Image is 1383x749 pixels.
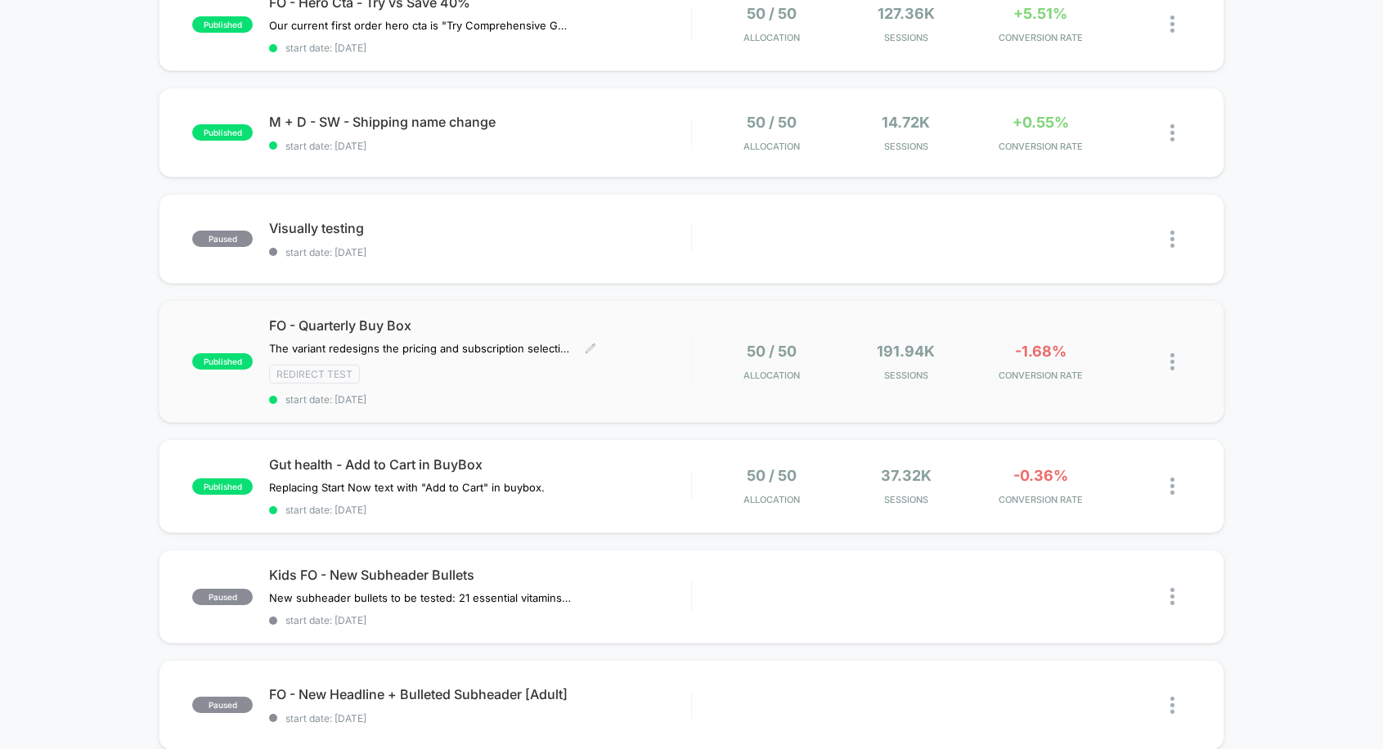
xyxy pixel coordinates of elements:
[192,16,253,33] span: published
[269,42,690,54] span: start date: [DATE]
[843,494,969,505] span: Sessions
[269,712,690,724] span: start date: [DATE]
[269,317,690,334] span: FO - Quarterly Buy Box
[1013,5,1067,22] span: +5.51%
[878,5,935,22] span: 127.36k
[269,567,690,583] span: Kids FO - New Subheader Bullets
[192,589,253,605] span: paused
[269,393,690,406] span: start date: [DATE]
[1170,478,1174,495] img: close
[269,686,690,702] span: FO - New Headline + Bulleted Subheader [Adult]
[192,478,253,495] span: published
[843,370,969,381] span: Sessions
[1015,343,1066,360] span: -1.68%
[747,114,797,131] span: 50 / 50
[1170,16,1174,33] img: close
[269,456,690,473] span: Gut health - Add to Cart in BuyBox
[1013,467,1068,484] span: -0.36%
[269,246,690,258] span: start date: [DATE]
[743,494,800,505] span: Allocation
[977,32,1103,43] span: CONVERSION RATE
[743,32,800,43] span: Allocation
[269,591,573,604] span: New subheader bullets to be tested: 21 essential vitamins from 100% organic fruits & veggiesSuppo...
[977,141,1103,152] span: CONVERSION RATE
[977,494,1103,505] span: CONVERSION RATE
[843,32,969,43] span: Sessions
[747,5,797,22] span: 50 / 50
[269,114,690,130] span: M + D - SW - Shipping name change
[1013,114,1069,131] span: +0.55%
[269,504,690,516] span: start date: [DATE]
[269,481,545,494] span: Replacing Start Now text with "Add to Cart" in buybox.
[1170,124,1174,141] img: close
[881,467,932,484] span: 37.32k
[269,220,690,236] span: Visually testing
[877,343,935,360] span: 191.94k
[192,124,253,141] span: published
[1170,353,1174,370] img: close
[977,370,1103,381] span: CONVERSION RATE
[269,140,690,152] span: start date: [DATE]
[192,697,253,713] span: paused
[747,343,797,360] span: 50 / 50
[743,370,800,381] span: Allocation
[1170,231,1174,248] img: close
[192,353,253,370] span: published
[743,141,800,152] span: Allocation
[269,342,573,355] span: The variant redesigns the pricing and subscription selection interface by introducing a more stru...
[1170,588,1174,605] img: close
[1170,697,1174,714] img: close
[269,365,360,383] span: Redirect Test
[747,467,797,484] span: 50 / 50
[882,114,930,131] span: 14.72k
[269,19,573,32] span: Our current first order hero cta is "Try Comprehensive Gummies". We are testing it against "Save ...
[269,614,690,626] span: start date: [DATE]
[843,141,969,152] span: Sessions
[192,231,253,247] span: paused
